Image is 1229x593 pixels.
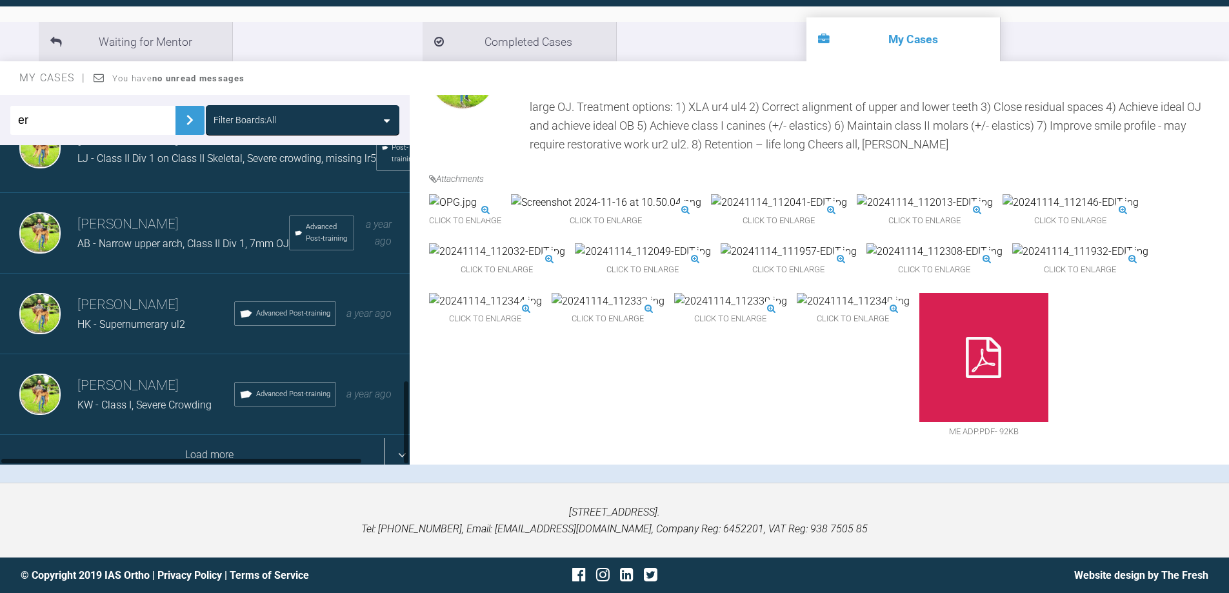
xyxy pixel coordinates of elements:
span: a year ago [346,388,392,400]
span: Click to enlarge [857,211,993,231]
span: Advanced Post-training [392,130,429,165]
img: 20241114_112308-EDIT.jpg [866,243,1003,260]
p: [STREET_ADDRESS]. Tel: [PHONE_NUMBER], Email: [EMAIL_ADDRESS][DOMAIN_NAME], Company Reg: 6452201,... [21,504,1208,537]
span: KW - Class I, Severe Crowding [77,399,212,411]
img: 20241114_112146-EDIT.jpg [1003,194,1139,211]
h4: Attachments [429,172,1219,186]
img: Dipak Parmar [19,293,61,334]
img: 20241114_112013-EDIT.jpg [857,194,993,211]
span: Click to enlarge [552,309,664,329]
span: LJ - Class II Div 1 on Class II Skeletal, Severe crowding, missing lr5 [77,152,376,165]
span: Click to enlarge [721,260,857,280]
img: 20241114_112332.jpg [552,293,664,310]
strong: no unread messages [152,74,245,83]
span: Click to enlarge [711,211,847,231]
img: 20241114_112041-EDIT.jpg [711,194,847,211]
span: Click to enlarge [866,260,1003,280]
span: a year ago [366,218,392,247]
span: Click to enlarge [429,309,542,329]
span: Advanced Post-training [256,308,330,319]
img: Dipak Parmar [19,127,61,168]
span: Click to enlarge [429,211,501,231]
img: 20241114_111957-EDIT.jpg [721,243,857,260]
img: 20241114_112049-EDIT.jpg [575,243,711,260]
img: 20241114_112330.jpg [674,293,787,310]
input: Enter Case ID or Title [10,106,175,135]
img: 20241114_111932-EDIT.jpg [1012,243,1148,260]
img: Dipak Parmar [19,374,61,415]
div: Filter Boards: All [214,113,276,127]
span: AB - Narrow upper arch, Class II Div 1, 7mm OJ [77,237,289,250]
span: Advanced Post-training [256,388,330,400]
span: My Cases [19,72,86,84]
span: Advanced Post-training [306,221,349,245]
li: Completed Cases [423,22,616,61]
span: HK - Supernumerary ul2 [77,318,185,330]
h3: [PERSON_NAME] [77,214,289,236]
img: 20241114_112344.jpg [429,293,542,310]
span: Click to enlarge [429,260,565,280]
img: Screenshot 2024-11-16 at 10.50.04.png [511,194,701,211]
span: Click to enlarge [1003,211,1139,231]
img: 20241114_112340.jpg [797,293,910,310]
img: chevronRight.28bd32b0.svg [179,110,200,130]
span: You have [112,74,245,83]
img: Dipak Parmar [19,212,61,254]
a: Website design by The Fresh [1074,569,1208,581]
a: Terms of Service [230,569,309,581]
div: © Copyright 2019 IAS Ortho | | [21,567,417,584]
li: My Cases [806,17,1000,61]
span: Click to enlarge [674,309,787,329]
div: Hi All, Please see attached ADP, Photos, OPG, Itero scan. Problem list: Skeletal class II pattern... [530,43,1219,154]
span: ME ADP.pdf - 92KB [919,422,1048,442]
h3: [PERSON_NAME] [77,294,234,316]
span: Click to enlarge [511,211,701,231]
span: Click to enlarge [1012,260,1148,280]
h3: [PERSON_NAME] [77,375,234,397]
span: Click to enlarge [575,260,711,280]
a: Privacy Policy [157,569,222,581]
span: a year ago [346,307,392,319]
li: Waiting for Mentor [39,22,232,61]
img: OPG.jpg [429,194,477,211]
span: Click to enlarge [797,309,910,329]
img: 20241114_112032-EDIT.jpg [429,243,565,260]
